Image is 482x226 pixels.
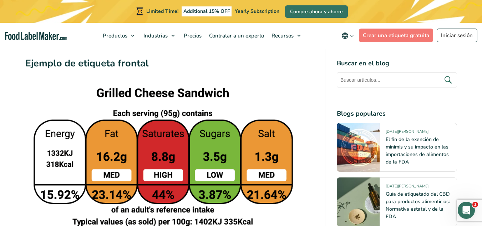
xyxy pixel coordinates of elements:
a: Crear una etiqueta gratuita [359,29,433,42]
a: Productos [99,23,138,49]
span: Recursos [269,32,294,39]
a: Precios [180,23,204,49]
span: Precios [182,32,202,39]
input: Buscar artículos... [337,72,457,87]
a: El fin de la exención de minimis y su impacto en las importaciones de alimentos de la FDA [386,136,449,165]
h4: Blogs populares [337,109,457,119]
a: Compre ahora y ahorre [285,5,348,18]
span: [DATE][PERSON_NAME] [386,184,428,192]
span: 1 [472,202,478,207]
a: Contratar a un experto [206,23,266,49]
span: Contratar a un experto [207,32,265,39]
a: Iniciar sesión [437,29,477,42]
iframe: Intercom live chat [458,202,475,219]
strong: Ejemplo de etiqueta frontal [25,57,149,70]
span: [DATE][PERSON_NAME] [386,129,428,137]
a: Guía de etiquetado del CBD para productos alimenticios: Normativa estatal y de la FDA [386,191,450,220]
h4: Buscar en el blog [337,59,457,68]
span: Limited Time! [146,8,178,15]
span: Industrias [141,32,168,39]
span: Yearly Subscription [235,8,279,15]
a: Industrias [140,23,178,49]
span: Productos [101,32,128,39]
span: Additional 15% OFF [182,6,232,16]
a: Recursos [268,23,304,49]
